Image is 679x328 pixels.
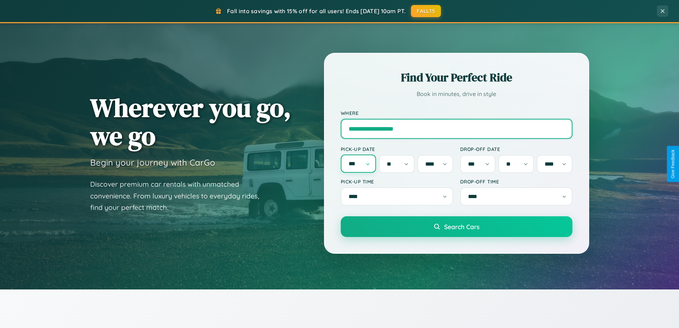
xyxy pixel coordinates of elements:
[341,178,453,185] label: Pick-up Time
[90,178,268,213] p: Discover premium car rentals with unmatched convenience. From luxury vehicles to everyday rides, ...
[444,223,479,231] span: Search Cars
[411,5,441,17] button: FALL15
[227,7,406,15] span: Fall into savings with 15% off for all users! Ends [DATE] 10am PT.
[341,89,572,99] p: Book in minutes, drive in style
[341,146,453,152] label: Pick-up Date
[90,94,291,150] h1: Wherever you go, we go
[341,216,572,237] button: Search Cars
[341,70,572,85] h2: Find Your Perfect Ride
[460,178,572,185] label: Drop-off Time
[341,110,572,116] label: Where
[670,150,675,178] div: Give Feedback
[90,157,215,168] h3: Begin your journey with CarGo
[460,146,572,152] label: Drop-off Date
